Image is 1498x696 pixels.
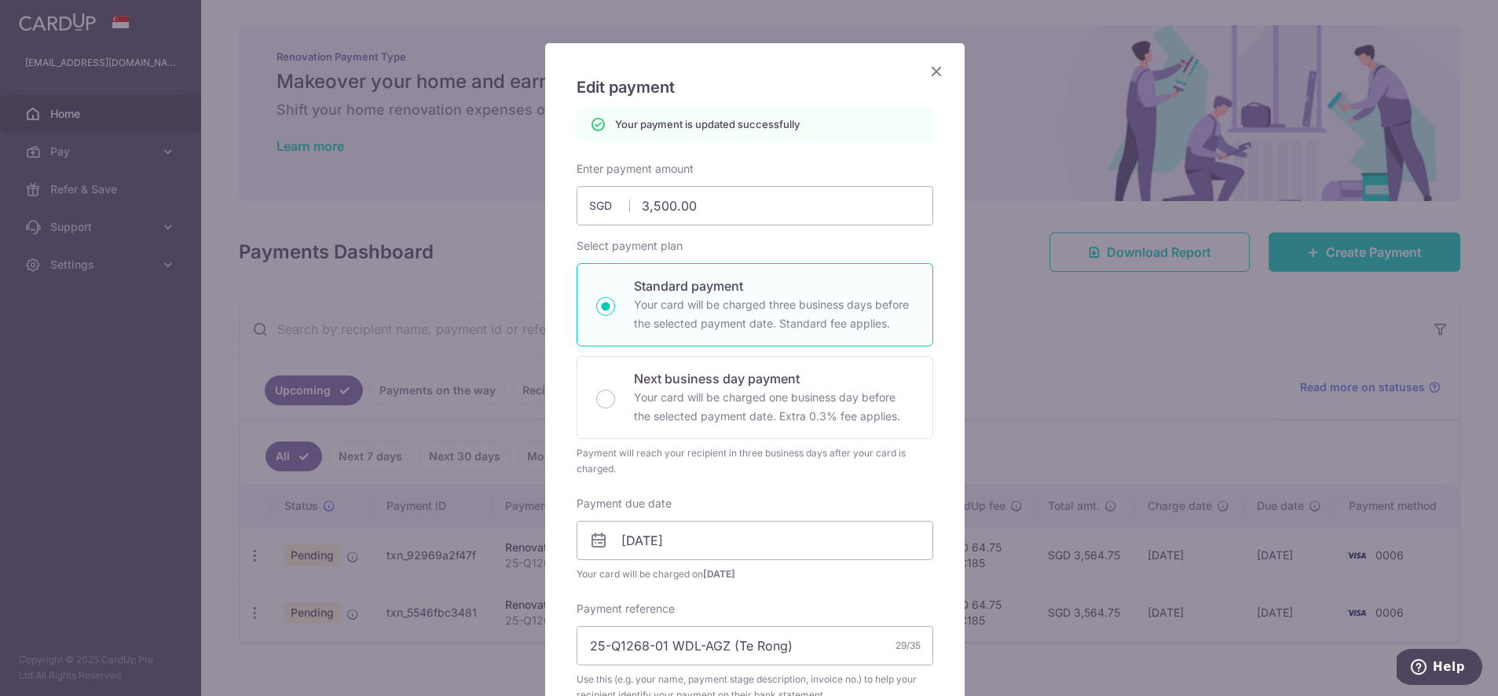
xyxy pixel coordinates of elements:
p: Next business day payment [634,369,914,388]
label: Payment due date [577,496,672,511]
input: DD / MM / YYYY [577,521,933,560]
input: 0.00 [577,186,933,225]
span: Your card will be charged on [577,566,933,582]
label: Payment reference [577,601,675,617]
label: Select payment plan [577,238,683,254]
div: 29/35 [896,638,921,654]
iframe: Opens a widget where you can find more information [1397,649,1482,688]
p: Your card will be charged three business days before the selected payment date. Standard fee appl... [634,295,914,333]
p: Your card will be charged one business day before the selected payment date. Extra 0.3% fee applies. [634,388,914,426]
label: Enter payment amount [577,161,694,177]
button: Close [927,62,946,81]
h5: Edit payment [577,75,933,100]
div: Payment will reach your recipient in three business days after your card is charged. [577,445,933,477]
span: [DATE] [703,568,735,580]
span: SGD [589,198,630,214]
p: Your payment is updated successfully [615,116,800,132]
p: Standard payment [634,277,914,295]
